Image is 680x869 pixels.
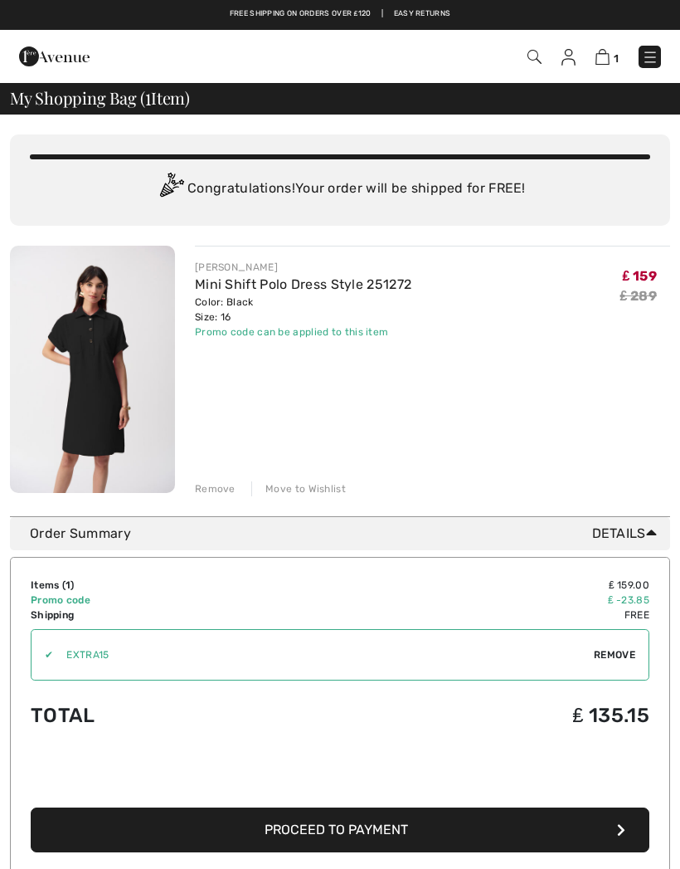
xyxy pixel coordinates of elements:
img: Shopping Bag [595,49,610,65]
img: Search [527,50,542,64]
span: Proceed to Payment [265,822,408,837]
td: Total [31,687,313,744]
td: ₤ 135.15 [313,687,649,744]
div: Promo code can be applied to this item [195,325,411,339]
span: Remove [594,647,635,662]
td: Free [313,608,649,622]
a: Free shipping on orders over ₤120 [230,8,372,20]
button: Proceed to Payment [31,808,649,852]
td: ₤ 159.00 [313,578,649,593]
td: Items ( ) [31,578,313,593]
a: 1ère Avenue [19,47,90,63]
s: ₤ 289 [620,288,657,304]
span: | [381,8,383,20]
div: Color: Black Size: 16 [195,295,411,325]
span: 1 [145,85,151,107]
div: Move to Wishlist [251,481,346,496]
td: ₤ -23.85 [313,593,649,608]
a: Easy Returns [394,8,451,20]
a: Mini Shift Polo Dress Style 251272 [195,276,411,292]
td: Promo code [31,593,313,608]
div: Remove [195,481,236,496]
span: My Shopping Bag ( Item) [10,90,190,106]
img: My Info [561,49,576,66]
span: 1 [66,579,70,591]
iframe: PayPal [31,756,649,802]
div: Order Summary [30,524,663,544]
img: Congratulation2.svg [154,173,187,206]
span: 1 [614,52,619,65]
input: Promo code [53,630,594,680]
div: ✔ [32,647,53,662]
img: 1ère Avenue [19,40,90,73]
div: [PERSON_NAME] [195,260,411,275]
div: Congratulations! Your order will be shipped for FREE! [30,173,650,206]
img: Mini Shift Polo Dress Style 251272 [10,246,175,493]
a: 1 [595,46,619,66]
span: ₤ 159 [623,268,657,284]
img: Menu [642,49,658,66]
span: Details [592,524,663,544]
td: Shipping [31,608,313,622]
